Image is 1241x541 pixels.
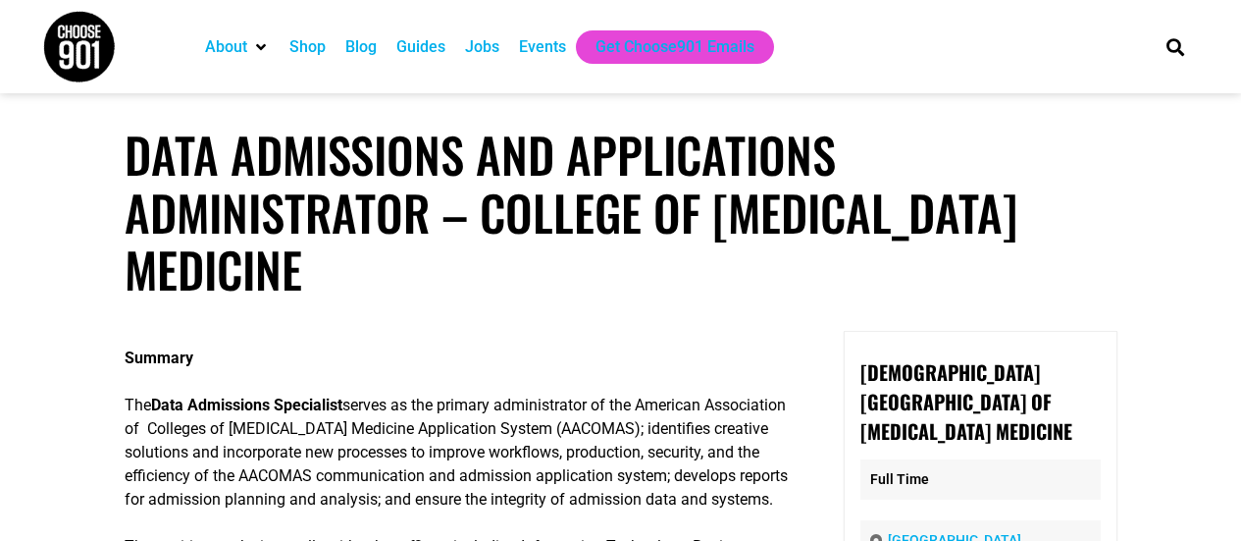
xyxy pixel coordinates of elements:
a: Events [519,35,566,59]
a: Guides [396,35,445,59]
strong: Data Admissions Specialist [151,396,342,414]
div: Search [1159,30,1191,63]
a: Blog [345,35,377,59]
div: About [195,30,280,64]
a: Shop [289,35,326,59]
a: Jobs [465,35,499,59]
h1: Data Admissions and Applications Administrator – College of [MEDICAL_DATA] Medicine [125,126,1117,298]
a: Get Choose901 Emails [595,35,754,59]
a: About [205,35,247,59]
p: Full Time [860,460,1100,500]
strong: [DEMOGRAPHIC_DATA][GEOGRAPHIC_DATA] of [MEDICAL_DATA] Medicine [860,357,1072,446]
p: The serves as the primary administrator of the American Association of Colleges of [MEDICAL_DATA]... [125,394,795,512]
nav: Main nav [195,30,1133,64]
strong: Summary [125,349,193,367]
